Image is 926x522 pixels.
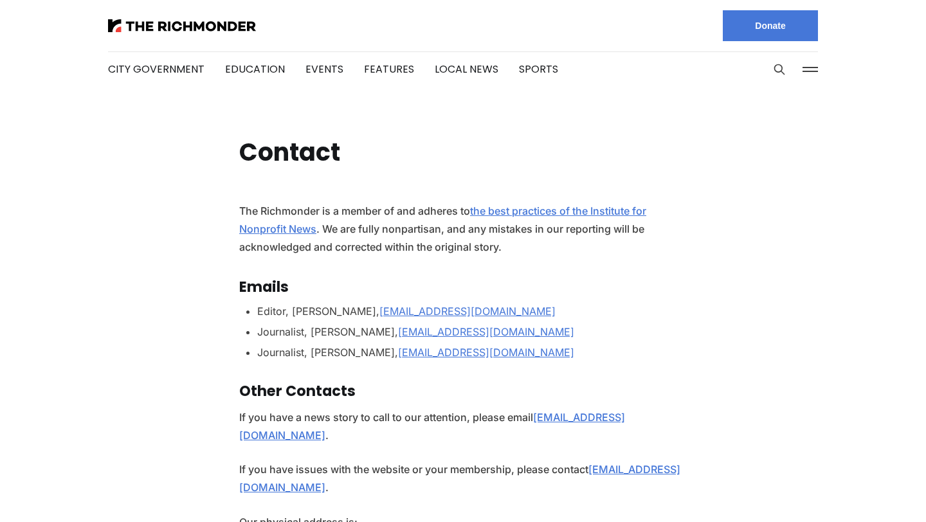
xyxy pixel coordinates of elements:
[435,62,498,76] a: Local News
[257,324,687,339] li: Journalist, [PERSON_NAME],
[239,460,687,496] p: If you have issues with the website or your membership, please contact .
[257,303,687,319] li: Editor, [PERSON_NAME],
[239,202,687,256] p: The Richmonder is a member of and adheres to . We are fully nonpartisan, and any mistakes in our ...
[108,62,204,76] a: City Government
[239,411,625,442] a: [EMAIL_ADDRESS][DOMAIN_NAME]
[239,139,340,166] h1: Contact
[239,279,687,296] h3: Emails
[239,408,687,444] p: If you have a news story to call to our attention, please email .
[723,10,818,41] a: Donate
[225,62,285,76] a: Education
[305,62,343,76] a: Events
[817,459,926,522] iframe: portal-trigger
[398,325,574,338] a: [EMAIL_ADDRESS][DOMAIN_NAME]
[379,305,556,318] a: [EMAIL_ADDRESS][DOMAIN_NAME]
[770,60,789,79] button: Search this site
[257,345,687,360] li: Journalist, [PERSON_NAME],
[519,62,558,76] a: Sports
[108,19,256,32] img: The Richmonder
[398,346,574,359] a: [EMAIL_ADDRESS][DOMAIN_NAME]
[239,383,687,400] h3: Other Contacts
[364,62,414,76] a: Features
